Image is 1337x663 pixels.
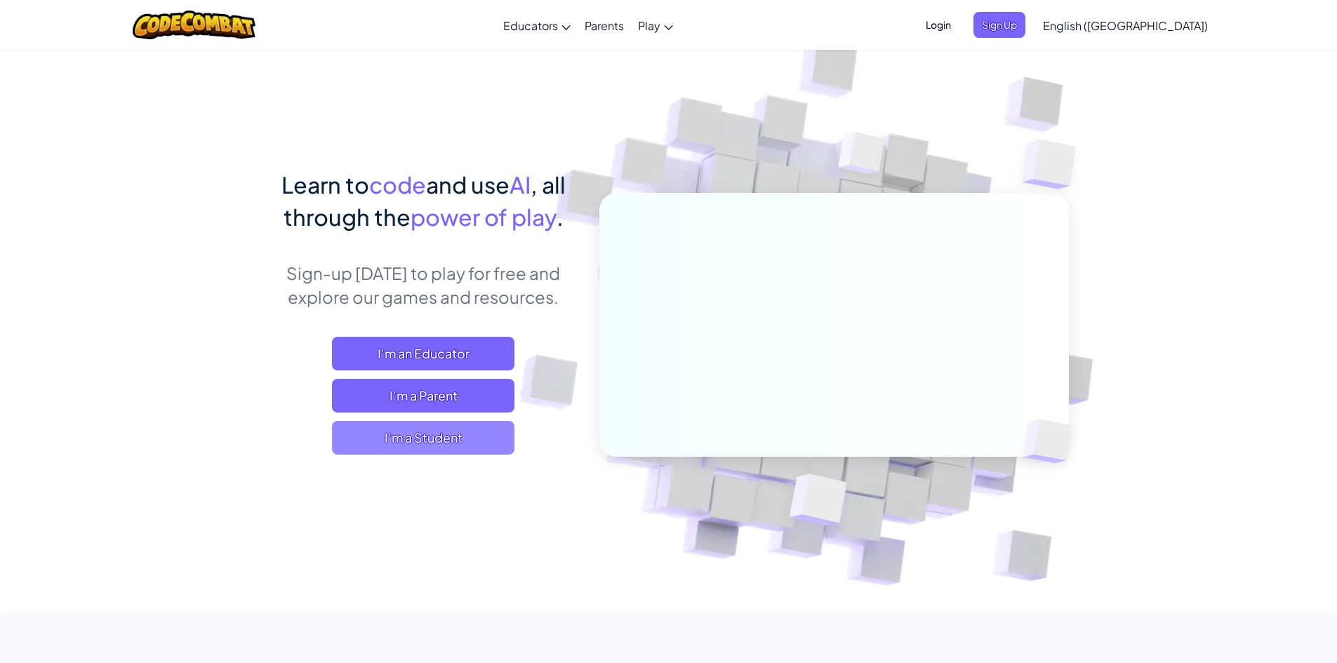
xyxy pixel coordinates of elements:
img: Overlap cubes [811,105,912,209]
span: Educators [503,18,558,33]
button: Sign Up [973,12,1025,38]
a: Play [631,6,680,44]
span: power of play [411,203,557,231]
p: Sign-up [DATE] to play for free and explore our games and resources. [269,261,578,309]
span: Learn to [281,170,369,199]
span: Play [638,18,660,33]
span: and use [426,170,510,199]
a: I'm an Educator [332,337,514,370]
a: English ([GEOGRAPHIC_DATA]) [1036,6,1215,44]
img: CodeCombat logo [133,11,255,39]
a: Educators [496,6,578,44]
span: code [369,170,426,199]
a: Parents [578,6,631,44]
img: Overlap cubes [999,390,1105,493]
button: I'm a Student [332,421,514,455]
img: Overlap cubes [754,444,880,561]
span: . [557,203,564,231]
img: Overlap cubes [994,105,1115,224]
span: AI [510,170,531,199]
a: I'm a Parent [332,379,514,413]
span: English ([GEOGRAPHIC_DATA]) [1043,18,1208,33]
button: Login [917,12,959,38]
